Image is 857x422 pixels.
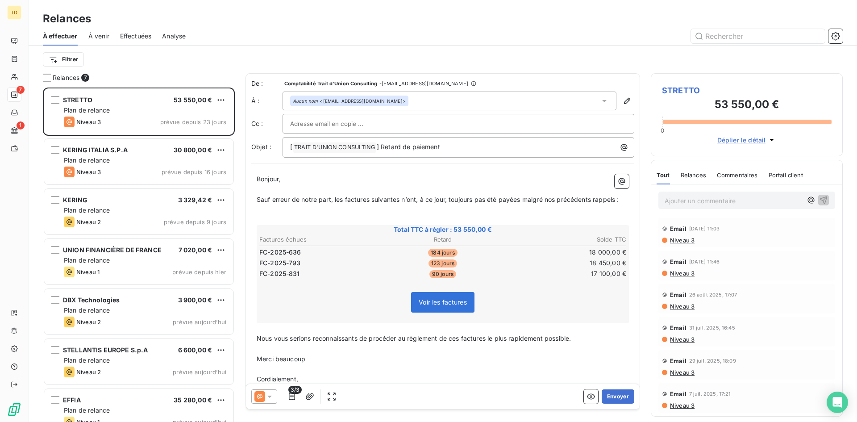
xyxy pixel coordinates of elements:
span: Niveau 3 [669,237,695,244]
span: [ [290,143,292,150]
span: Sauf erreur de notre part, les factures suivantes n’ont, à ce jour, toujours pas été payées malgr... [257,196,619,203]
span: FC-2025-636 [259,248,301,257]
span: 90 jours [429,270,456,278]
span: 6 600,00 € [178,346,212,354]
span: DBX Technologies [63,296,120,304]
span: Plan de relance [64,406,110,414]
span: Déplier le détail [717,135,766,145]
td: 17 100,00 € [505,269,627,279]
span: Niveau 3 [76,168,101,175]
span: STRETTO [63,96,92,104]
td: 18 450,00 € [505,258,627,268]
span: [DATE] 11:46 [689,259,720,264]
h3: 53 550,00 € [662,96,832,114]
span: 35 280,00 € [174,396,212,404]
span: prévue aujourd’hui [173,318,226,326]
th: Factures échues [259,235,381,244]
span: Email [670,258,686,265]
th: Retard [382,235,503,244]
span: Email [670,291,686,298]
span: 3/3 [288,386,302,394]
span: Tout [657,171,670,179]
h3: Relances [43,11,91,27]
span: STELLANTIS EUROPE S.p.A [63,346,148,354]
span: Niveau 3 [669,270,695,277]
label: Cc : [251,119,283,128]
span: EFFIA [63,396,81,404]
span: Relances [681,171,706,179]
th: Solde TTC [505,235,627,244]
span: STRETTO [662,84,832,96]
span: ] Retard de paiement [377,143,440,150]
span: Plan de relance [64,206,110,214]
span: Plan de relance [64,256,110,264]
input: Adresse email en copie ... [290,117,386,130]
span: [DATE] 11:03 [689,226,720,231]
span: prévue depuis 23 jours [160,118,226,125]
span: Effectuées [120,32,152,41]
span: UNION FINANCIÈRE DE FRANCE [63,246,162,254]
span: prévue depuis hier [172,268,226,276]
span: TRAIT D'UNION CONSULTING [293,142,376,153]
input: Rechercher [691,29,825,43]
button: Filtrer [43,52,84,67]
span: 26 août 2025, 17:07 [689,292,737,297]
span: 29 juil. 2025, 18:09 [689,358,736,364]
label: À : [251,96,283,105]
span: Niveau 2 [76,318,101,326]
span: Portail client [769,171,803,179]
span: - [EMAIL_ADDRESS][DOMAIN_NAME] [379,81,468,86]
td: 18 000,00 € [505,247,627,257]
span: KERING ITALIA S.P.A [63,146,128,154]
span: Bonjour, [257,175,280,183]
span: Niveau 3 [76,118,101,125]
span: Voir les factures [419,298,467,306]
span: 3 900,00 € [178,296,212,304]
span: Analyse [162,32,186,41]
div: Open Intercom Messenger [827,392,848,413]
span: 30 800,00 € [174,146,212,154]
span: Nous vous serions reconnaissants de procéder au règlement de ces factures le plus rapidement poss... [257,334,571,342]
span: Email [670,390,686,397]
span: 3 329,42 € [178,196,212,204]
span: Plan de relance [64,156,110,164]
em: Aucun nom [293,98,318,104]
span: prévue aujourd’hui [173,368,226,376]
span: KERING [63,196,87,204]
span: Niveau 3 [669,303,695,310]
span: Email [670,225,686,232]
span: 7 [81,74,89,82]
span: Merci beaucoup [257,355,305,363]
span: prévue depuis 16 jours [162,168,226,175]
span: À venir [88,32,109,41]
span: 7 [17,86,25,94]
span: Cordialement, [257,375,298,383]
span: Niveau 3 [669,369,695,376]
button: Déplier le détail [715,135,779,145]
span: Objet : [251,143,271,150]
span: Niveau 2 [76,368,101,376]
span: De : [251,79,283,88]
span: Relances [53,73,79,82]
span: 53 550,00 € [174,96,212,104]
span: FC-2025-793 [259,259,301,267]
span: FC-2025-831 [259,269,300,278]
span: Niveau 3 [669,336,695,343]
div: <[EMAIL_ADDRESS][DOMAIN_NAME]> [293,98,406,104]
span: 31 juil. 2025, 16:45 [689,325,735,330]
span: 0 [661,127,664,134]
span: Niveau 1 [76,268,100,276]
span: Plan de relance [64,306,110,314]
span: 1 [17,121,25,130]
img: Logo LeanPay [7,402,21,417]
span: 123 jours [428,259,457,267]
span: Comptabilité Trait d'Union Consulting [284,81,378,86]
span: 7 020,00 € [179,246,212,254]
span: Niveau 2 [76,218,101,226]
div: grid [43,88,235,422]
span: À effectuer [43,32,78,41]
button: Envoyer [602,389,634,404]
span: Commentaires [717,171,758,179]
span: Email [670,324,686,331]
span: Total TTC à régler : 53 550,00 € [258,225,628,234]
